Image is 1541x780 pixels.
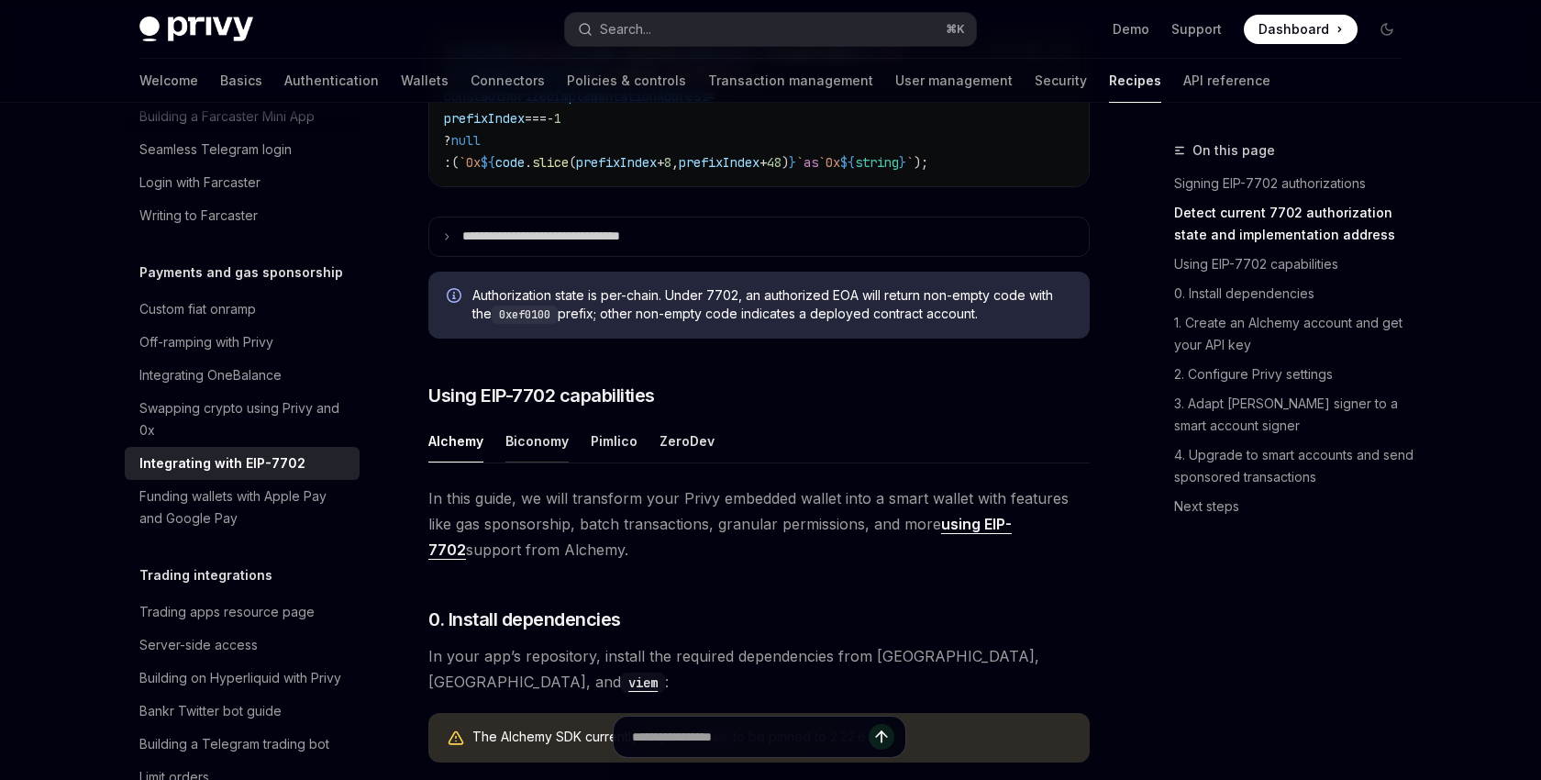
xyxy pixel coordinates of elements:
span: . [525,154,532,171]
span: prefixIndex [576,154,657,171]
span: - [547,110,554,127]
a: Building on Hyperliquid with Privy [125,662,360,695]
a: 4. Upgrade to smart accounts and send sponsored transactions [1174,440,1416,492]
a: Building a Telegram trading bot [125,728,360,761]
svg: Info [447,288,465,306]
a: 3. Adapt [PERSON_NAME] signer to a smart account signer [1174,389,1416,440]
span: Dashboard [1258,20,1329,39]
button: Send message [869,724,894,750]
a: Writing to Farcaster [125,199,360,232]
span: code [495,154,525,171]
a: Funding wallets with Apple Pay and Google Pay [125,480,360,535]
a: Authentication [284,59,379,103]
span: ` [906,154,914,171]
a: Security [1035,59,1087,103]
span: ${ [840,154,855,171]
div: Trading apps resource page [139,601,315,623]
div: Building on Hyperliquid with Privy [139,667,341,689]
span: Authorization state is per-chain. Under 7702, an authorized EOA will return non-empty code with t... [472,286,1071,324]
div: Swapping crypto using Privy and 0x [139,397,349,441]
div: Server-side access [139,634,258,656]
button: ZeroDev [660,419,715,462]
span: ) [782,154,789,171]
a: Swapping crypto using Privy and 0x [125,392,360,447]
span: 8 [664,154,671,171]
span: ⌘ K [946,22,965,37]
span: : [444,154,451,171]
span: , [671,154,679,171]
a: Login with Farcaster [125,166,360,199]
a: viem [621,673,665,691]
span: 1 [554,110,561,127]
a: Using EIP-7702 capabilities [1174,250,1416,279]
img: dark logo [139,17,253,42]
span: + [657,154,664,171]
a: API reference [1183,59,1270,103]
a: Basics [220,59,262,103]
div: Search... [600,18,651,40]
button: Alchemy [428,419,483,462]
span: null [451,132,481,149]
a: Transaction management [708,59,873,103]
a: using EIP-7702 [428,515,1012,560]
span: } [789,154,796,171]
span: In your app’s repository, install the required dependencies from [GEOGRAPHIC_DATA], [GEOGRAPHIC_D... [428,643,1090,695]
button: Open search [565,13,976,46]
code: viem [621,673,665,693]
div: Integrating OneBalance [139,364,282,386]
span: 0. Install dependencies [428,607,621,632]
input: Ask a question... [632,717,869,757]
span: ? [444,132,451,149]
a: Server-side access [125,629,360,662]
a: Integrating with EIP-7702 [125,447,360,480]
span: ); [914,154,928,171]
div: Bankr Twitter bot guide [139,700,282,722]
span: In this guide, we will transform your Privy embedded wallet into a smart wallet with features lik... [428,485,1090,563]
a: Demo [1113,20,1149,39]
a: Custom fiat onramp [125,293,360,326]
span: Using EIP-7702 capabilities [428,383,655,408]
a: Recipes [1109,59,1161,103]
span: ( [569,154,576,171]
div: Funding wallets with Apple Pay and Google Pay [139,485,349,529]
button: Toggle dark mode [1372,15,1402,44]
a: Trading apps resource page [125,596,360,629]
button: Pimlico [591,419,637,462]
span: ` [796,154,804,171]
span: } [899,154,906,171]
code: 0xef0100 [492,306,558,324]
div: Off-ramping with Privy [139,331,273,353]
span: ${ [481,154,495,171]
span: + [759,154,767,171]
span: as [804,154,818,171]
a: Seamless Telegram login [125,133,360,166]
span: On this page [1192,139,1275,162]
div: Building a Telegram trading bot [139,733,329,755]
a: Integrating OneBalance [125,359,360,392]
h5: Payments and gas sponsorship [139,262,343,284]
span: `0x [818,154,840,171]
a: Policies & controls [567,59,686,103]
span: slice [532,154,569,171]
a: Connectors [471,59,545,103]
span: ( [451,154,459,171]
div: Seamless Telegram login [139,139,292,161]
a: Signing EIP-7702 authorizations [1174,169,1416,198]
div: Login with Farcaster [139,172,261,194]
a: Detect current 7702 authorization state and implementation address [1174,198,1416,250]
a: Wallets [401,59,449,103]
div: Writing to Farcaster [139,205,258,227]
a: User management [895,59,1013,103]
a: Bankr Twitter bot guide [125,695,360,728]
span: === [525,110,547,127]
a: Off-ramping with Privy [125,326,360,359]
span: `0x [459,154,481,171]
div: Integrating with EIP-7702 [139,452,305,474]
a: Support [1171,20,1222,39]
span: string [855,154,899,171]
a: 1. Create an Alchemy account and get your API key [1174,308,1416,360]
a: Next steps [1174,492,1416,521]
a: Dashboard [1244,15,1358,44]
span: prefixIndex [444,110,525,127]
div: Custom fiat onramp [139,298,256,320]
